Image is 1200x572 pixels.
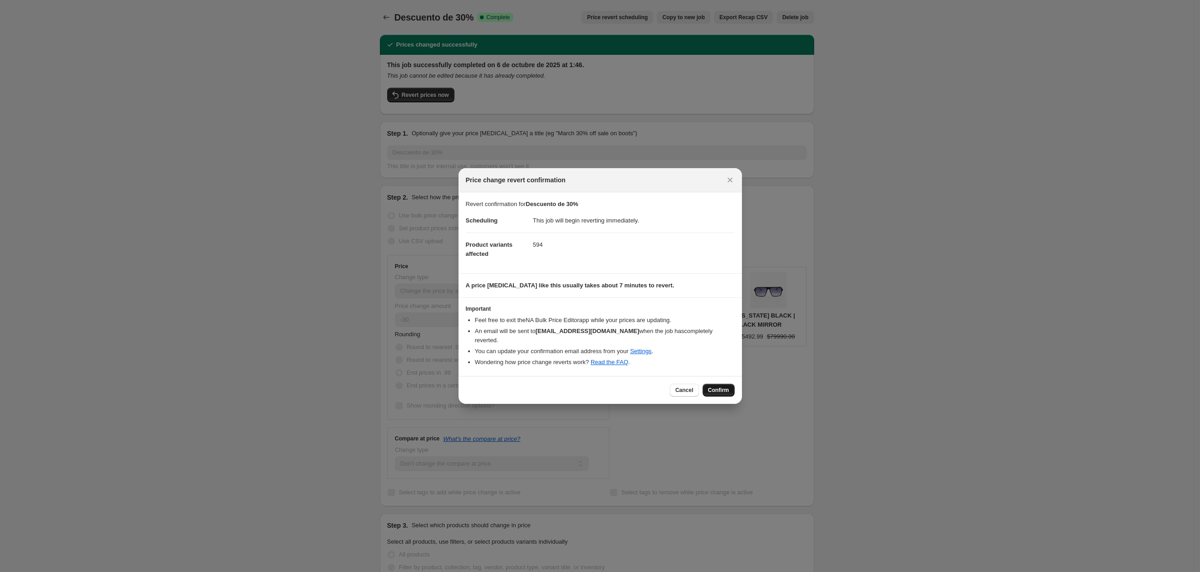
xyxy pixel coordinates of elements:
li: An email will be sent to when the job has completely reverted . [475,327,735,345]
span: Confirm [708,387,729,394]
li: Feel free to exit the NA Bulk Price Editor app while your prices are updating. [475,316,735,325]
b: [EMAIL_ADDRESS][DOMAIN_NAME] [535,328,639,334]
span: Cancel [675,387,693,394]
a: Settings [630,348,651,355]
button: Cancel [670,384,699,397]
span: Product variants affected [466,241,513,257]
a: Read the FAQ [591,359,628,365]
span: Price change revert confirmation [466,175,566,185]
b: Descuento de 30% [526,201,578,207]
button: Close [724,174,736,186]
dd: 594 [533,233,735,257]
p: Revert confirmation for [466,200,735,209]
li: You can update your confirmation email address from your . [475,347,735,356]
dd: This job will begin reverting immediately. [533,209,735,233]
b: A price [MEDICAL_DATA] like this usually takes about 7 minutes to revert. [466,282,674,289]
li: Wondering how price change reverts work? . [475,358,735,367]
h3: Important [466,305,735,312]
button: Confirm [703,384,735,397]
span: Scheduling [466,217,498,224]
